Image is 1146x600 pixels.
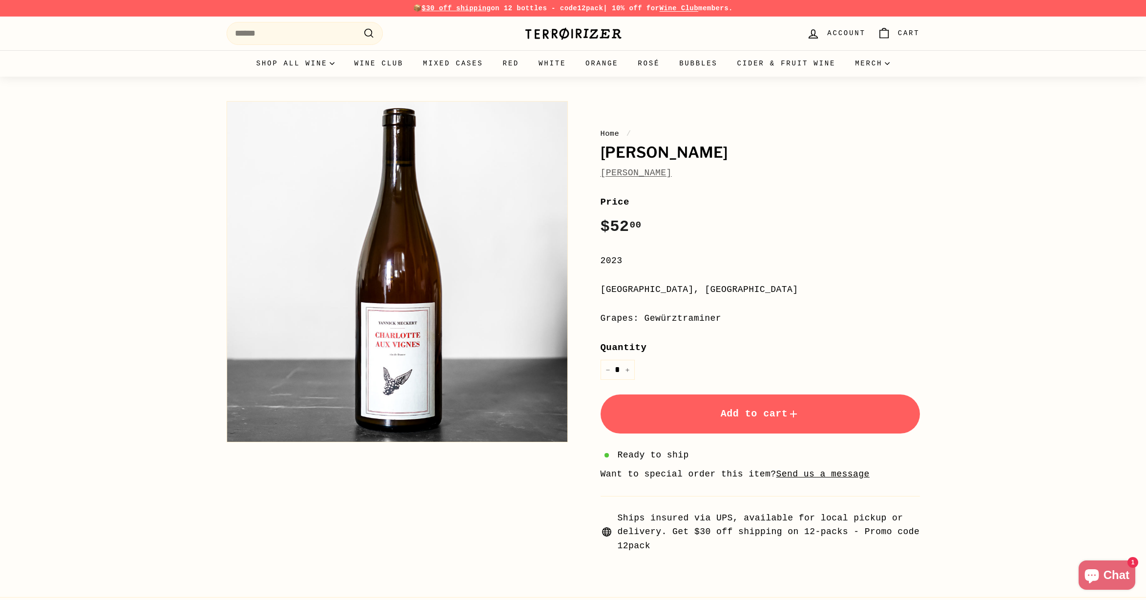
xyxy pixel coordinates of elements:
button: Increase item quantity by one [620,360,635,380]
a: Cider & Fruit Wine [728,50,846,77]
a: Cart [872,19,926,48]
span: $52 [601,218,642,236]
span: / [624,129,634,138]
div: 2023 [601,254,920,268]
p: 📦 on 12 bottles - code | 10% off for members. [227,3,920,14]
span: $30 off shipping [422,4,491,12]
a: Account [801,19,871,48]
a: White [529,50,576,77]
h1: [PERSON_NAME] [601,145,920,161]
button: Add to cart [601,394,920,434]
a: Send us a message [776,469,870,479]
sup: 00 [629,220,641,230]
div: Primary [207,50,939,77]
a: Orange [576,50,628,77]
span: Ships insured via UPS, available for local pickup or delivery. Get $30 off shipping on 12-packs -... [618,511,920,553]
a: Home [601,129,620,138]
a: Bubbles [669,50,727,77]
a: Mixed Cases [413,50,493,77]
span: Cart [898,28,920,39]
nav: breadcrumbs [601,128,920,140]
a: Wine Club [659,4,698,12]
inbox-online-store-chat: Shopify online store chat [1076,560,1138,592]
button: Reduce item quantity by one [601,360,615,380]
span: Ready to ship [618,448,689,462]
input: quantity [601,360,635,380]
label: Price [601,195,920,209]
a: Red [493,50,529,77]
div: Grapes: Gewürztraminer [601,311,920,326]
span: Account [827,28,865,39]
summary: Shop all wine [247,50,345,77]
a: Wine Club [344,50,413,77]
a: Rosé [628,50,669,77]
span: Add to cart [721,408,800,419]
a: [PERSON_NAME] [601,168,672,178]
div: [GEOGRAPHIC_DATA], [GEOGRAPHIC_DATA] [601,283,920,297]
strong: 12pack [577,4,603,12]
summary: Merch [845,50,899,77]
label: Quantity [601,340,920,355]
li: Want to special order this item? [601,467,920,481]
